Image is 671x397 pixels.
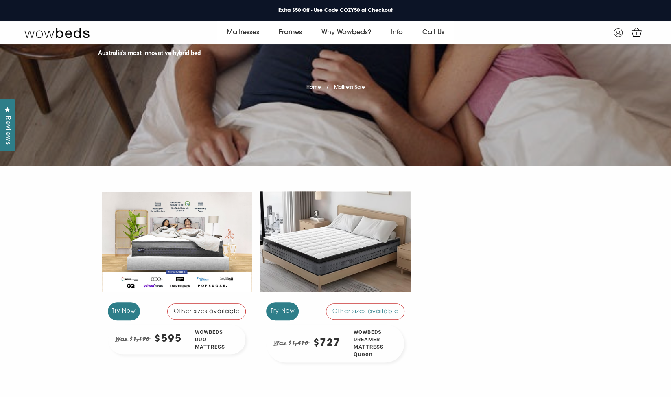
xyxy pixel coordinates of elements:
a: Why Wowbeds? [312,21,381,44]
a: Try Now Other sizes available Was $1,190 $595 Wowbeds Duo Mattress [102,185,252,361]
span: Reviews [2,116,13,145]
span: / [326,85,329,90]
a: 1 [629,25,644,39]
div: Other sizes available [326,303,405,320]
div: $727 [313,338,340,349]
span: 1 [632,30,640,38]
div: $595 [154,334,181,344]
div: Try Now [266,302,299,320]
em: Was $1,410 [273,338,310,349]
a: Mattresses [217,21,269,44]
em: Was $1,190 [115,334,151,344]
span: Queen [354,351,391,359]
nav: breadcrumbs [306,74,365,95]
a: Call Us [412,21,454,44]
img: Wow Beds Logo [24,27,90,38]
div: Wowbeds Duo Mattress [188,325,246,354]
a: Home [306,85,321,90]
a: Frames [269,21,312,44]
span: Mattress Sale [334,85,365,90]
div: Try Now [108,302,140,320]
div: Wowbeds Dreamer Mattress [347,325,404,362]
h4: Australia's most innovative hybrid bed [98,48,201,58]
a: Extra $50 Off - Use Code COZY50 at Checkout [272,5,399,16]
a: Try Now Other sizes available Was $1,410 $727 Wowbeds Dreamer MattressQueen [260,185,411,369]
a: Info [381,21,412,44]
div: Other sizes available [167,303,246,320]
